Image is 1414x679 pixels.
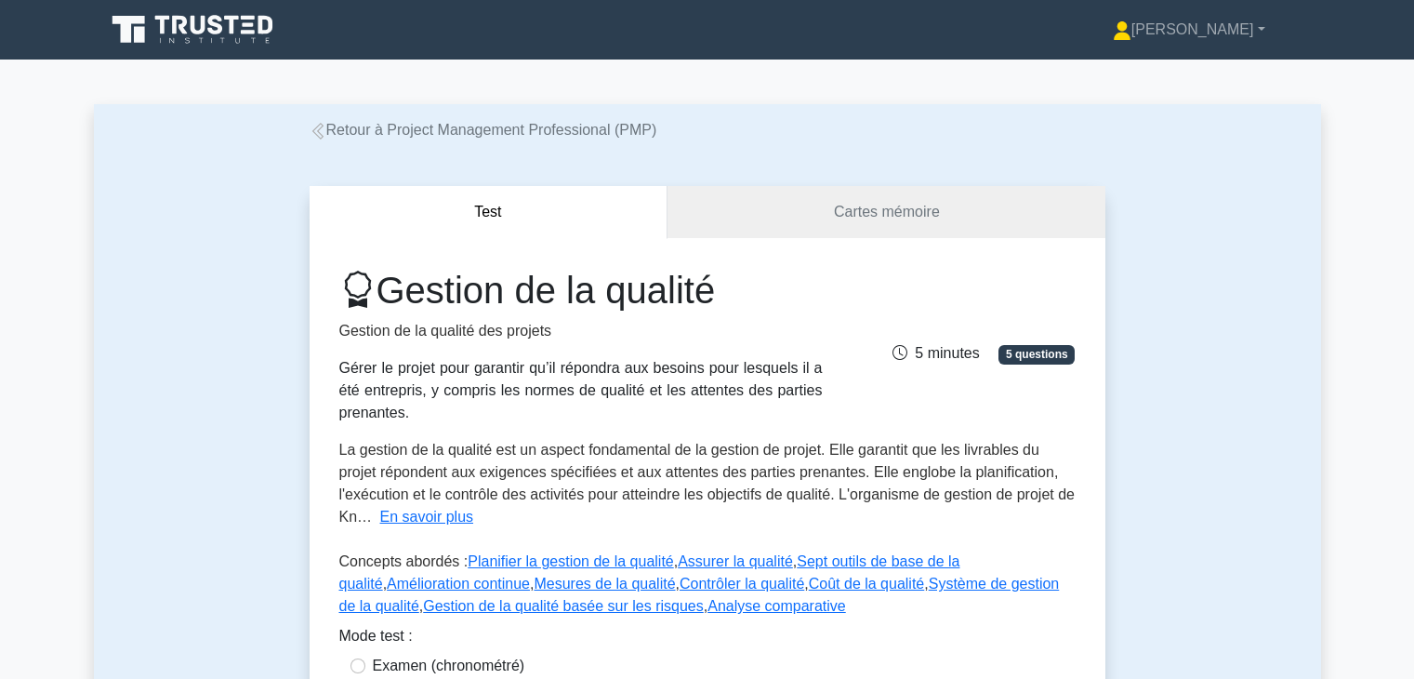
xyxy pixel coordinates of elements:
[339,553,960,592] a: Sept outils de base de la qualité
[339,628,413,644] font: Mode test :
[680,576,804,592] a: Contrôler la qualité
[339,360,823,420] font: Gérer le projet pour garantir qu’il répondra aux besoins pour lesquels il a été entrepris, y comp...
[474,204,501,220] font: Test
[373,658,525,673] font: Examen (chronométré)
[1006,348,1068,361] font: 5 questions
[834,204,940,220] font: Cartes mémoire
[339,553,469,569] font: Concepts abordés :
[678,553,793,569] a: Assurer la qualité
[704,598,707,614] font: ,
[804,576,808,592] font: ,
[310,122,657,138] a: Retour à Project Management Professional (PMP)
[530,576,534,592] font: ,
[1131,21,1254,37] font: [PERSON_NAME]
[339,442,1075,525] font: La gestion de la qualité est un aspect fondamental de la gestion de projet. Elle garantit que les...
[915,345,979,361] font: 5 minutes
[674,553,678,569] font: ,
[380,509,474,525] font: En savoir plus
[676,576,680,592] font: ,
[534,576,675,592] a: Mesures de la qualité
[383,576,387,592] font: ,
[1068,11,1310,48] a: [PERSON_NAME]
[419,598,423,614] font: ,
[924,576,928,592] font: ,
[423,598,704,614] a: Gestion de la qualité basée sur les risques
[339,323,552,339] font: Gestion de la qualité des projets
[387,576,530,592] a: Amélioration continue
[380,506,474,528] button: En savoir plus
[707,598,846,614] a: Analyse comparative
[326,122,657,138] font: Retour à Project Management Professional (PMP)
[377,270,716,311] font: Gestion de la qualité
[809,576,925,592] a: Coût de la qualité
[793,553,797,569] font: ,
[468,553,673,569] a: Planifier la gestion de la qualité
